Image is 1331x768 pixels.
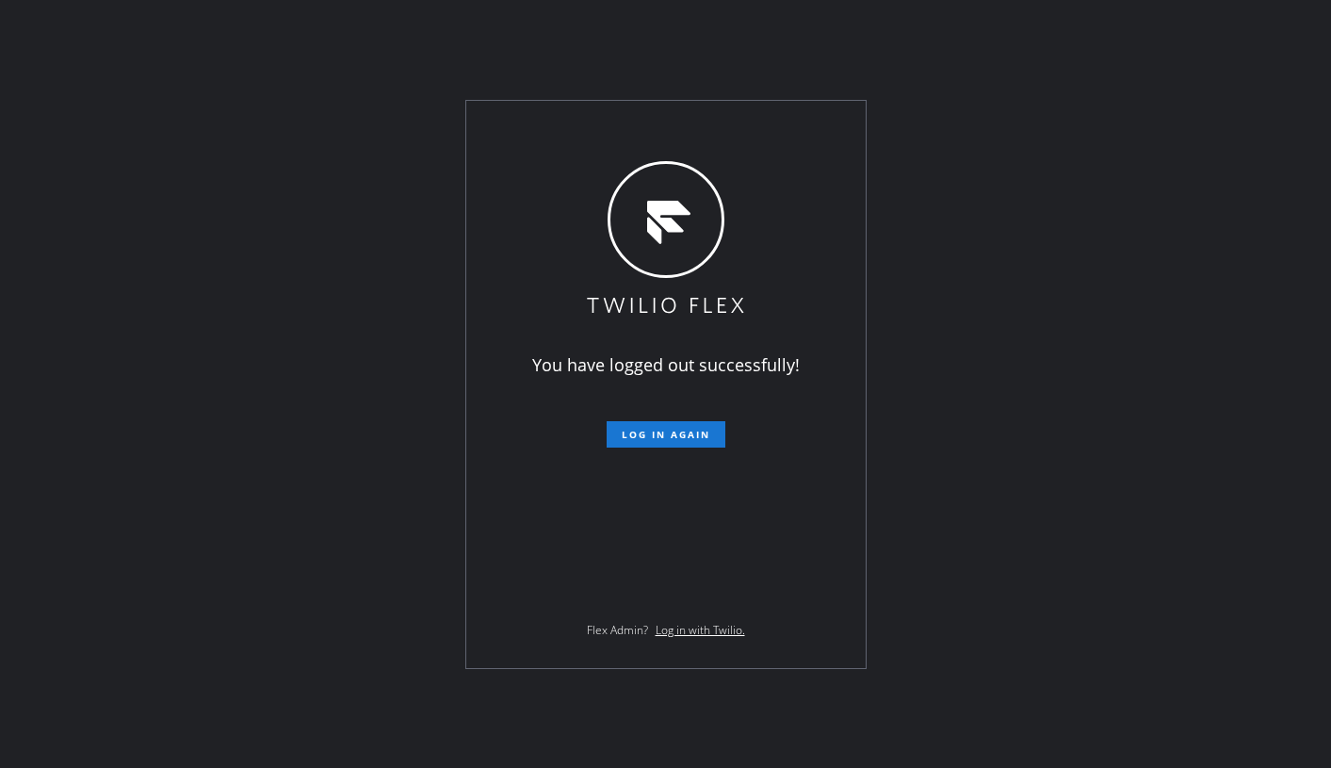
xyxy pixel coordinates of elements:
[607,421,725,448] button: Log in again
[587,622,648,638] span: Flex Admin?
[532,353,800,376] span: You have logged out successfully!
[656,622,745,638] a: Log in with Twilio.
[622,428,710,441] span: Log in again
